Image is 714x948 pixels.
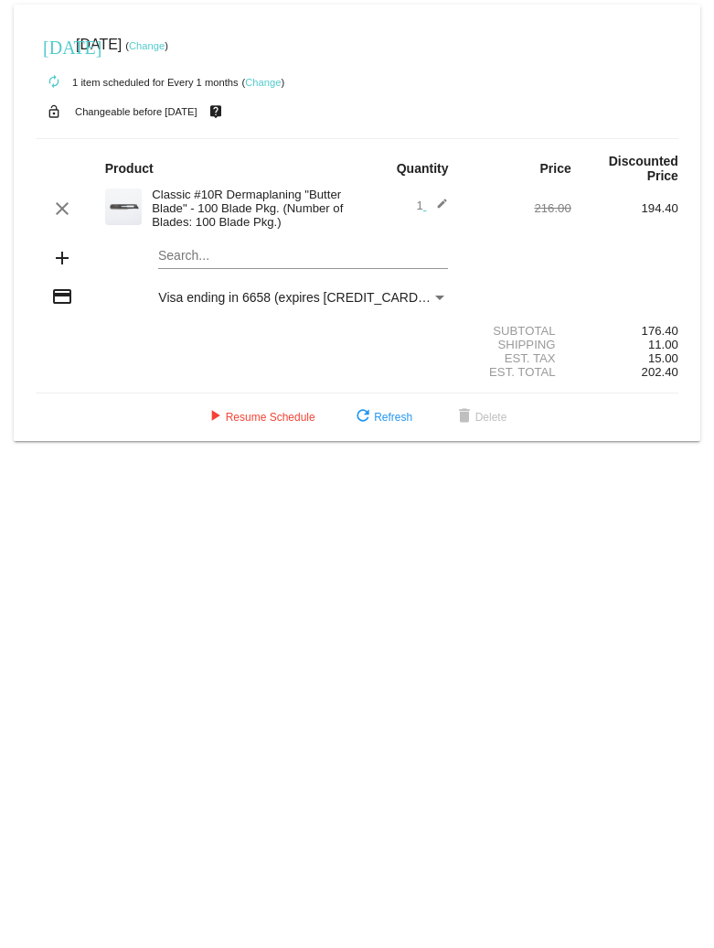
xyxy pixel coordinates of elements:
[416,199,448,212] span: 1
[204,411,315,424] span: Resume Schedule
[205,100,227,124] mat-icon: live_help
[245,77,281,88] a: Change
[648,351,678,365] span: 15.00
[43,35,65,57] mat-icon: [DATE]
[158,290,448,305] mat-select: Payment Method
[129,40,165,51] a: Change
[464,324,571,338] div: Subtotal
[540,161,571,176] strong: Price
[36,77,239,88] small: 1 item scheduled for Every 1 months
[51,198,73,220] mat-icon: clear
[609,154,678,183] strong: Discounted Price
[426,198,448,220] mat-icon: edit
[464,201,571,215] div: 216.00
[51,247,73,269] mat-icon: add
[571,324,678,338] div: 176.40
[642,365,678,379] span: 202.40
[352,406,374,428] mat-icon: refresh
[43,100,65,124] mat-icon: lock_open
[105,189,142,225] img: dermaplanepro-10r-dermaplaning-blade-up-close.png
[352,411,412,424] span: Refresh
[453,411,507,424] span: Delete
[189,401,330,434] button: Resume Schedule
[51,285,73,307] mat-icon: credit_card
[242,77,285,88] small: ( )
[464,338,571,351] div: Shipping
[648,338,678,351] span: 11.00
[125,40,168,51] small: ( )
[143,188,357,229] div: Classic #10R Dermaplaning "Butter Blade" - 100 Blade Pkg. (Number of Blades: 100 Blade Pkg.)
[204,406,226,428] mat-icon: play_arrow
[75,106,197,117] small: Changeable before [DATE]
[158,249,448,264] input: Search...
[43,71,65,93] mat-icon: autorenew
[571,201,678,215] div: 194.40
[439,401,522,434] button: Delete
[337,401,427,434] button: Refresh
[397,161,449,176] strong: Quantity
[464,365,571,379] div: Est. Total
[105,161,154,176] strong: Product
[464,351,571,365] div: Est. Tax
[158,290,464,305] span: Visa ending in 6658 (expires [CREDIT_CARD_DATA])
[453,406,475,428] mat-icon: delete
